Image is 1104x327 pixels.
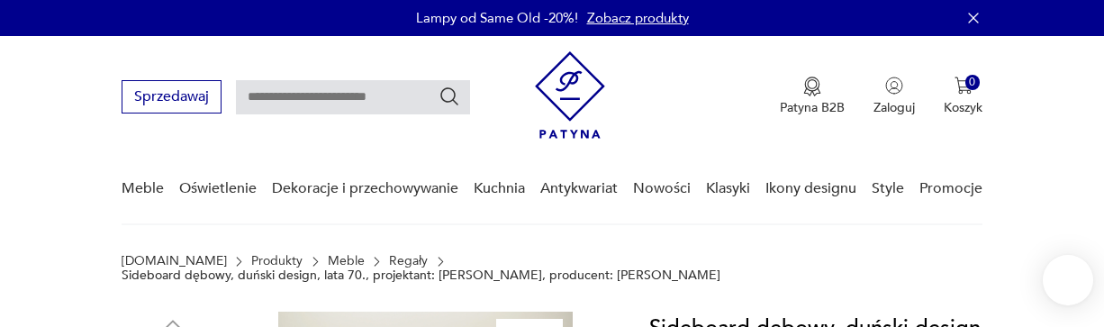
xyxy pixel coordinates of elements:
[706,154,750,223] a: Klasyki
[780,77,845,116] button: Patyna B2B
[474,154,525,223] a: Kuchnia
[122,154,164,223] a: Meble
[251,254,303,268] a: Produkty
[122,80,222,114] button: Sprzedawaj
[955,77,973,95] img: Ikona koszyka
[944,99,982,116] p: Koszyk
[765,154,856,223] a: Ikony designu
[179,154,257,223] a: Oświetlenie
[535,51,605,139] img: Patyna - sklep z meblami i dekoracjami vintage
[540,154,618,223] a: Antykwariat
[873,99,915,116] p: Zaloguj
[919,154,982,223] a: Promocje
[1043,255,1093,305] iframe: Smartsupp widget button
[803,77,821,96] img: Ikona medalu
[873,77,915,116] button: Zaloguj
[885,77,903,95] img: Ikonka użytkownika
[780,77,845,116] a: Ikona medaluPatyna B2B
[122,268,720,283] p: Sideboard dębowy, duński design, lata 70., projektant: [PERSON_NAME], producent: [PERSON_NAME]
[633,154,691,223] a: Nowości
[780,99,845,116] p: Patyna B2B
[439,86,460,107] button: Szukaj
[587,9,689,27] a: Zobacz produkty
[965,75,981,90] div: 0
[328,254,365,268] a: Meble
[122,92,222,104] a: Sprzedawaj
[122,254,227,268] a: [DOMAIN_NAME]
[872,154,904,223] a: Style
[416,9,578,27] p: Lampy od Same Old -20%!
[389,254,428,268] a: Regały
[944,77,982,116] button: 0Koszyk
[272,154,458,223] a: Dekoracje i przechowywanie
